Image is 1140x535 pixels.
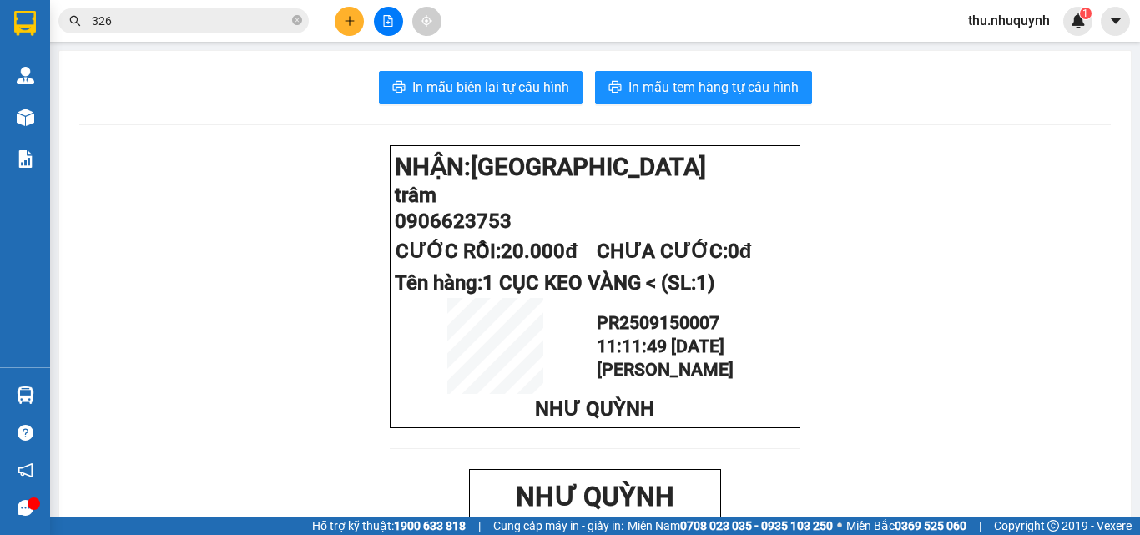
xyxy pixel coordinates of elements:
button: plus [335,7,364,36]
button: printerIn mẫu tem hàng tự cấu hình [595,71,812,104]
span: In mẫu tem hàng tự cấu hình [628,77,799,98]
span: file-add [382,15,394,27]
span: 0đ [728,240,752,263]
span: In mẫu biên lai tự cấu hình [412,77,569,98]
span: 1 [1082,8,1088,19]
span: CƯỚC RỒI: [6,119,120,166]
span: plus [344,15,356,27]
img: icon-new-feature [1071,13,1086,28]
span: CHƯA CƯỚC: [597,240,752,263]
input: Tìm tên, số ĐT hoặc mã đơn [92,12,289,30]
img: warehouse-icon [17,386,34,404]
span: aim [421,15,432,27]
button: aim [412,7,441,36]
span: NHƯ QUỲNH [535,397,654,421]
span: 20.000đ [501,240,578,263]
span: close-circle [292,13,302,29]
span: search [69,15,81,27]
span: CHƯA CƯỚC: [126,119,218,166]
strong: NHẬN: [395,153,706,181]
span: printer [608,80,622,96]
span: trâm [5,67,47,90]
strong: NHẬN: [5,8,240,64]
span: [PERSON_NAME] [597,359,734,380]
span: Miền Bắc [846,517,966,535]
span: Cung cấp máy in - giấy in: [493,517,623,535]
span: [GEOGRAPHIC_DATA] [471,153,706,181]
span: | [478,517,481,535]
span: question-circle [18,425,33,441]
span: Miền Nam [628,517,833,535]
span: PR2509150007 [597,312,719,333]
strong: 0708 023 035 - 0935 103 250 [680,519,833,532]
span: caret-down [1108,13,1123,28]
span: Hỗ trợ kỹ thuật: [312,517,466,535]
button: file-add [374,7,403,36]
span: 0906623753 [5,93,122,116]
span: | [979,517,981,535]
span: close-circle [292,15,302,25]
span: 0906623753 [395,209,512,233]
span: notification [18,462,33,478]
span: copyright [1047,520,1059,532]
button: caret-down [1101,7,1130,36]
span: [GEOGRAPHIC_DATA] [5,36,240,64]
span: 11:11:49 [DATE] [597,336,724,356]
span: 1) [696,271,714,295]
span: message [18,500,33,516]
span: printer [392,80,406,96]
img: logo-vxr [14,11,36,36]
strong: 1900 633 818 [394,519,466,532]
button: printerIn mẫu biên lai tự cấu hình [379,71,583,104]
span: Tên hàng: [395,271,714,295]
span: 1 CỤC KEO VÀNG < (SL: [482,271,714,295]
img: warehouse-icon [17,109,34,126]
span: thu.nhuquynh [955,10,1063,31]
img: solution-icon [17,150,34,168]
span: CƯỚC RỒI: [396,240,578,263]
sup: 1 [1080,8,1092,19]
span: trâm [395,184,436,207]
strong: 0369 525 060 [895,519,966,532]
img: warehouse-icon [17,67,34,84]
span: ⚪️ [837,522,842,529]
strong: NHƯ QUỲNH [516,481,674,512]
